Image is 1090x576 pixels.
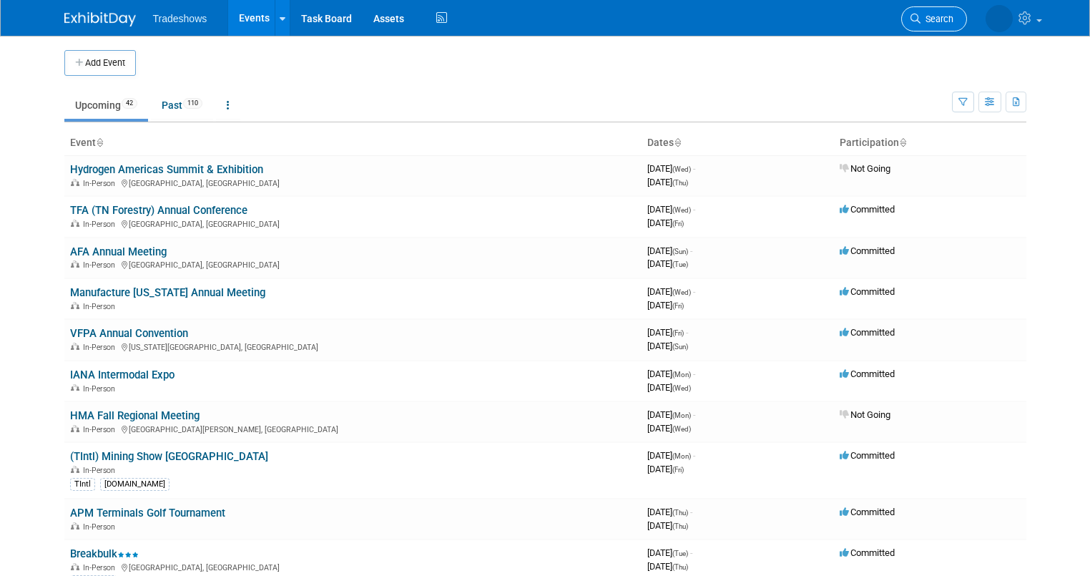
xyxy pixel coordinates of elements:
span: In-Person [83,260,119,270]
span: In-Person [83,425,119,434]
span: - [686,327,688,338]
div: [DOMAIN_NAME] [100,478,170,491]
span: In-Person [83,302,119,311]
span: (Mon) [672,411,691,419]
span: [DATE] [647,507,692,517]
span: - [693,204,695,215]
th: Event [64,131,642,155]
span: - [690,547,692,558]
span: (Thu) [672,522,688,530]
span: [DATE] [647,464,684,474]
span: [DATE] [647,204,695,215]
div: TIntl [70,478,95,491]
span: In-Person [83,466,119,475]
a: Past110 [151,92,213,119]
span: [DATE] [647,423,691,434]
img: In-Person Event [71,302,79,309]
span: Committed [840,286,895,297]
span: (Mon) [672,452,691,460]
a: Manufacture [US_STATE] Annual Meeting [70,286,265,299]
span: (Wed) [672,384,691,392]
div: [GEOGRAPHIC_DATA][PERSON_NAME], [GEOGRAPHIC_DATA] [70,423,636,434]
span: [DATE] [647,409,695,420]
img: In-Person Event [71,563,79,570]
span: Committed [840,368,895,379]
a: Hydrogen Americas Summit & Exhibition [70,163,263,176]
img: In-Person Event [71,466,79,473]
button: Add Event [64,50,136,76]
th: Participation [834,131,1026,155]
span: - [693,409,695,420]
span: - [690,245,692,256]
span: In-Person [83,179,119,188]
span: (Sun) [672,343,688,351]
a: HMA Fall Regional Meeting [70,409,200,422]
a: VFPA Annual Convention [70,327,188,340]
div: [US_STATE][GEOGRAPHIC_DATA], [GEOGRAPHIC_DATA] [70,341,636,352]
span: (Thu) [672,509,688,517]
span: Not Going [840,409,890,420]
span: (Wed) [672,165,691,173]
a: Sort by Start Date [674,137,681,148]
span: Committed [840,204,895,215]
a: Upcoming42 [64,92,148,119]
span: 110 [183,98,202,109]
span: (Fri) [672,329,684,337]
span: [DATE] [647,368,695,379]
span: (Mon) [672,371,691,379]
span: [DATE] [647,300,684,311]
a: TFA (TN Forestry) Annual Conference [70,204,247,217]
span: In-Person [83,384,119,394]
span: [DATE] [647,382,691,393]
span: In-Person [83,220,119,229]
span: [DATE] [647,218,684,228]
span: Search [920,14,953,24]
div: [GEOGRAPHIC_DATA], [GEOGRAPHIC_DATA] [70,218,636,229]
span: Committed [840,245,895,256]
a: Sort by Participation Type [899,137,906,148]
th: Dates [642,131,834,155]
div: [GEOGRAPHIC_DATA], [GEOGRAPHIC_DATA] [70,258,636,270]
img: Kay Reynolds [986,5,1013,32]
span: (Wed) [672,288,691,296]
span: Committed [840,327,895,338]
img: In-Person Event [71,260,79,268]
span: [DATE] [647,258,688,269]
img: In-Person Event [71,522,79,529]
span: Committed [840,547,895,558]
span: (Fri) [672,466,684,474]
span: (Sun) [672,248,688,255]
span: [DATE] [647,286,695,297]
a: IANA Intermodal Expo [70,368,175,381]
span: [DATE] [647,177,688,187]
img: In-Person Event [71,343,79,350]
span: (Thu) [672,563,688,571]
a: APM Terminals Golf Tournament [70,507,225,519]
span: Not Going [840,163,890,174]
div: [GEOGRAPHIC_DATA], [GEOGRAPHIC_DATA] [70,177,636,188]
a: Breakbulk [70,547,139,560]
img: ExhibitDay [64,12,136,26]
span: - [693,368,695,379]
span: [DATE] [647,163,695,174]
span: In-Person [83,563,119,572]
a: Search [901,6,967,31]
div: [GEOGRAPHIC_DATA], [GEOGRAPHIC_DATA] [70,561,636,572]
span: [DATE] [647,450,695,461]
span: [DATE] [647,561,688,572]
span: [DATE] [647,547,692,558]
span: Committed [840,450,895,461]
span: - [693,286,695,297]
span: [DATE] [647,520,688,531]
span: Committed [840,507,895,517]
a: (TIntl) Mining Show [GEOGRAPHIC_DATA] [70,450,268,463]
a: AFA Annual Meeting [70,245,167,258]
img: In-Person Event [71,220,79,227]
a: Sort by Event Name [96,137,103,148]
span: (Thu) [672,179,688,187]
span: Tradeshows [153,13,207,24]
span: (Fri) [672,220,684,228]
img: In-Person Event [71,179,79,186]
span: 42 [122,98,137,109]
span: In-Person [83,343,119,352]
